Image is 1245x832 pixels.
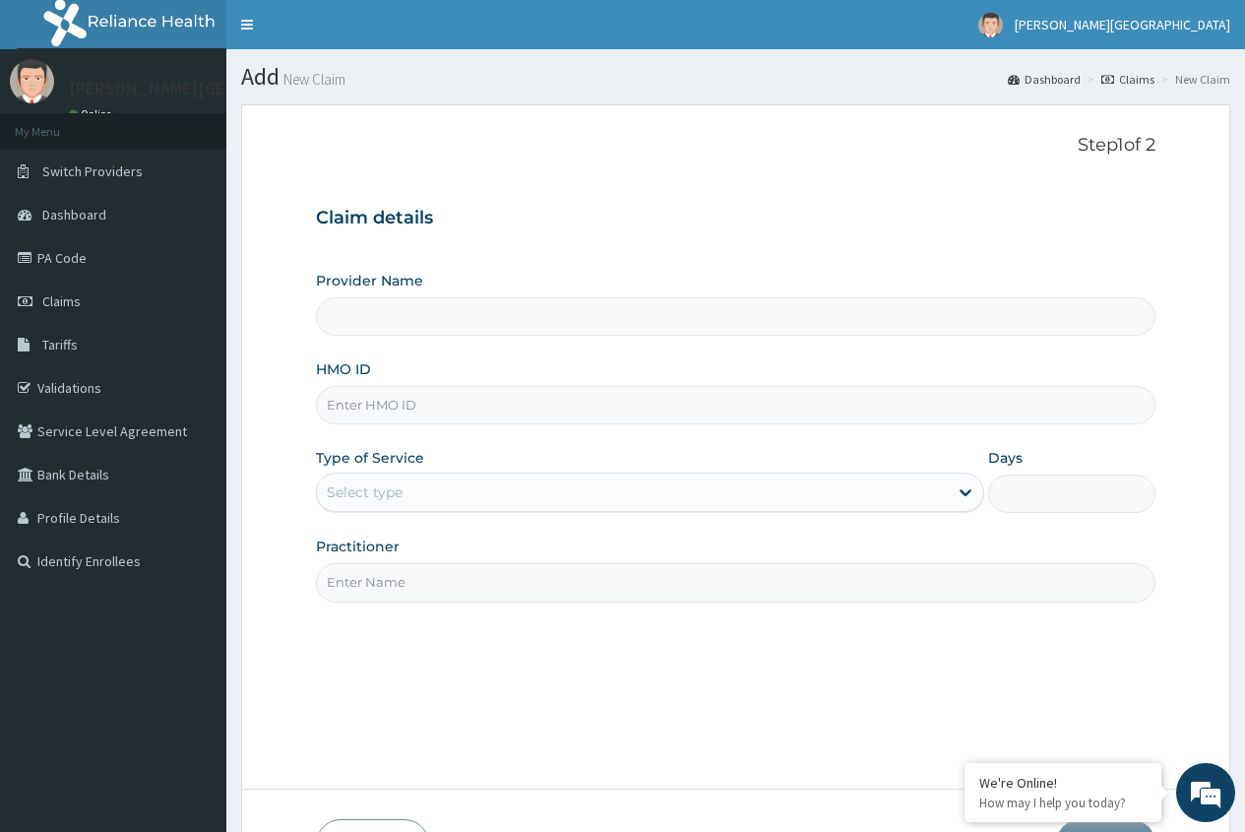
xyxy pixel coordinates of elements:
[1008,71,1081,88] a: Dashboard
[979,774,1147,792] div: We're Online!
[42,162,143,180] span: Switch Providers
[241,64,1230,90] h1: Add
[316,386,1155,424] input: Enter HMO ID
[978,13,1003,37] img: User Image
[1156,71,1230,88] li: New Claim
[69,107,116,121] a: Online
[1101,71,1154,88] a: Claims
[1015,16,1230,33] span: [PERSON_NAME][GEOGRAPHIC_DATA]
[316,359,371,379] label: HMO ID
[280,72,345,87] small: New Claim
[327,482,403,502] div: Select type
[69,80,360,97] p: [PERSON_NAME][GEOGRAPHIC_DATA]
[316,448,424,468] label: Type of Service
[988,448,1023,468] label: Days
[316,135,1155,157] p: Step 1 of 2
[316,563,1155,602] input: Enter Name
[42,336,78,353] span: Tariffs
[316,537,400,556] label: Practitioner
[42,206,106,224] span: Dashboard
[979,795,1147,811] p: How may I help you today?
[42,292,81,310] span: Claims
[10,59,54,103] img: User Image
[316,208,1155,229] h3: Claim details
[316,271,423,290] label: Provider Name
